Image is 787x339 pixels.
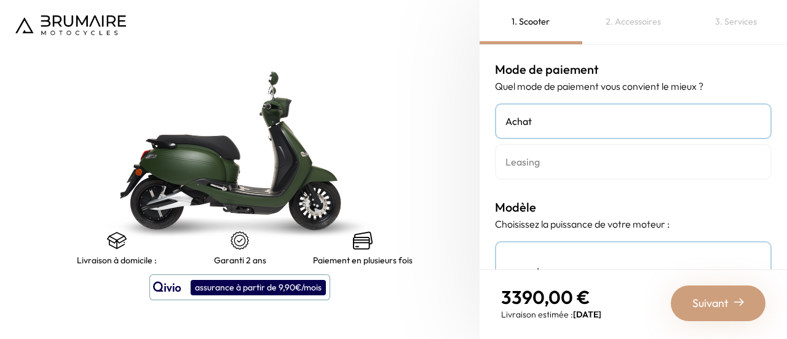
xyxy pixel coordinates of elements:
h4: Achat [505,114,761,129]
p: Garanti 2 ans [214,255,266,265]
p: Livraison à domicile : [77,255,157,265]
img: certificat-de-garantie.png [230,231,250,250]
a: Leasing [495,144,772,180]
img: Scooter [502,249,564,310]
h3: Mode de paiement [495,60,772,79]
img: credit-cards.png [353,231,373,250]
div: assurance à partir de 9,90€/mois [191,280,326,295]
p: Livraison estimée : [501,308,601,321]
p: Paiement en plusieurs fois [313,255,413,265]
h4: Leasing [505,154,761,169]
img: shipping.png [107,231,127,250]
span: 3390,00 € [501,285,590,309]
button: assurance à partir de 9,90€/mois [149,274,330,300]
img: logo qivio [153,280,181,295]
span: [DATE] [573,309,601,320]
span: Suivant [692,295,729,312]
img: right-arrow-2.png [734,297,744,307]
p: Quel mode de paiement vous convient le mieux ? [495,79,772,94]
img: Logo de Brumaire [15,15,126,35]
p: Choisissez la puissance de votre moteur : [495,217,772,231]
h3: Modèle [495,198,772,217]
